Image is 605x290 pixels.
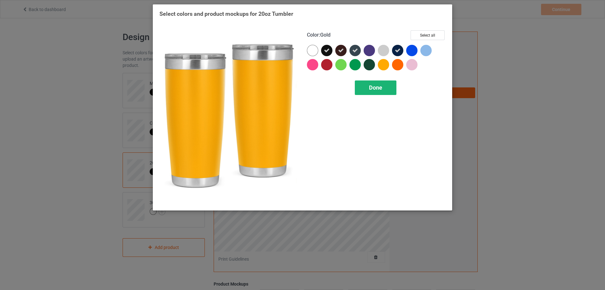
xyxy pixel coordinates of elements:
span: Color [307,32,319,38]
button: Select all [411,30,445,40]
span: Select colors and product mockups for 20oz Tumbler [159,10,293,17]
img: regular.jpg [159,30,298,204]
h4: : [307,32,331,38]
span: Done [369,84,382,91]
span: Gold [320,32,331,38]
